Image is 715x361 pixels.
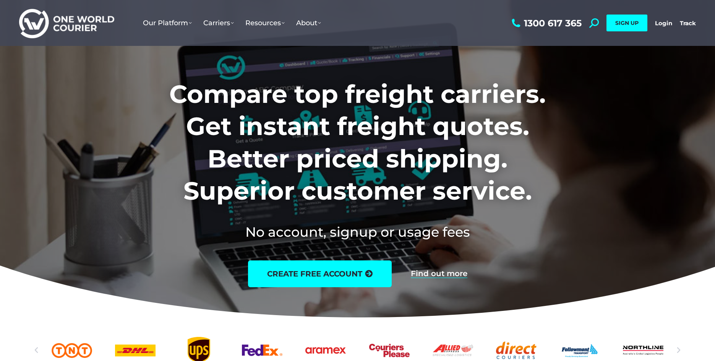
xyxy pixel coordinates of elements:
span: SIGN UP [615,20,639,26]
a: About [290,11,327,35]
a: Carriers [198,11,240,35]
a: Resources [240,11,290,35]
span: Our Platform [143,19,192,27]
span: Resources [245,19,285,27]
span: About [296,19,321,27]
img: One World Courier [19,8,114,39]
h2: No account, signup or usage fees [119,223,596,241]
a: SIGN UP [606,15,647,31]
a: Track [680,20,696,27]
a: Our Platform [137,11,198,35]
a: 1300 617 365 [510,18,582,28]
span: Carriers [203,19,234,27]
a: Login [655,20,672,27]
a: create free account [248,260,392,287]
a: Find out more [411,270,467,278]
h1: Compare top freight carriers. Get instant freight quotes. Better priced shipping. Superior custom... [119,78,596,207]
